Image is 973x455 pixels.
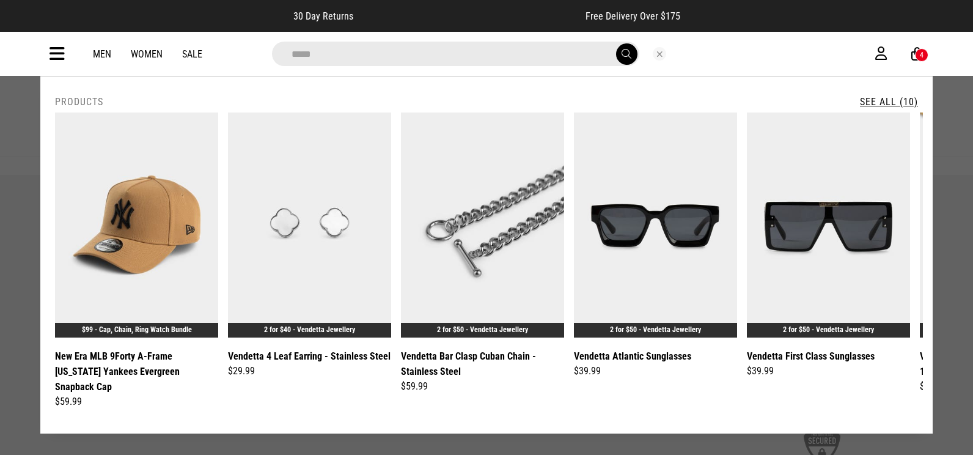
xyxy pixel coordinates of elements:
h2: Products [55,96,103,108]
a: Women [131,48,163,60]
a: Vendetta Bar Clasp Cuban Chain - Stainless Steel [401,349,564,379]
span: 30 Day Returns [293,10,353,22]
div: $39.99 [574,364,737,379]
img: Vendetta Bar Clasp Cuban Chain - Stainless Steel in Silver [401,113,564,338]
div: $59.99 [401,379,564,394]
a: Men [93,48,111,60]
a: Vendetta First Class Sunglasses [747,349,875,364]
a: Sale [182,48,202,60]
div: $39.99 [747,364,910,379]
img: Vendetta First Class Sunglasses in Black [747,113,910,338]
div: $59.99 [55,394,218,409]
a: 2 for $50 - Vendetta Jewellery [783,325,874,334]
span: Free Delivery Over $175 [586,10,680,22]
img: Vendetta 4 Leaf Earring - Stainless Steel in Silver [228,113,391,338]
a: 2 for $40 - Vendetta Jewellery [264,325,355,334]
a: 2 for $50 - Vendetta Jewellery [437,325,528,334]
button: Close search [653,47,666,61]
a: Vendetta Atlantic Sunglasses [574,349,691,364]
div: 4 [920,51,923,59]
a: See All (10) [860,96,918,108]
a: Vendetta 4 Leaf Earring - Stainless Steel [228,349,391,364]
iframe: Customer reviews powered by Trustpilot [378,10,561,22]
a: 2 for $50 - Vendetta Jewellery [610,325,701,334]
div: $29.99 [228,364,391,379]
img: Vendetta Atlantic Sunglasses in Black [574,113,737,338]
a: 4 [911,48,923,61]
a: $99 - Cap, Chain, Ring Watch Bundle [82,325,192,334]
a: New Era MLB 9Forty A-Frame [US_STATE] Yankees Evergreen Snapback Cap [55,349,218,394]
button: Open LiveChat chat widget [10,5,46,42]
img: New Era Mlb 9forty A-frame New York Yankees Evergreen Snapback Cap in Brown [55,113,218,338]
